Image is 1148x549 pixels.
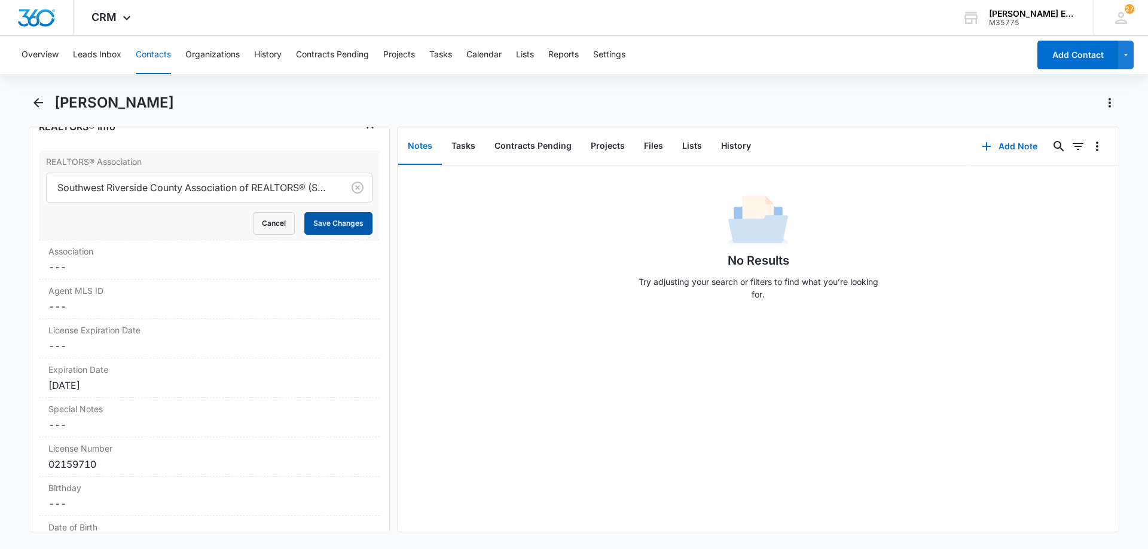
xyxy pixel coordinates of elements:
button: Contracts Pending [485,128,581,165]
div: [DATE] [48,378,370,392]
label: Special Notes [48,403,370,415]
button: Actions [1100,93,1119,112]
button: Leads Inbox [73,36,121,74]
button: History [254,36,282,74]
label: REALTORS® Association [46,155,373,168]
button: Reports [548,36,579,74]
button: Cancel [253,212,295,235]
div: Agent MLS ID--- [39,280,380,319]
dd: --- [48,260,370,274]
button: Notes [398,128,442,165]
div: notifications count [1125,4,1134,14]
label: Association [48,245,370,257]
div: Special Notes--- [39,398,380,437]
button: Add Contact [1037,41,1118,69]
button: Settings [593,36,625,74]
div: account name [989,9,1076,19]
button: Contracts Pending [296,36,369,74]
label: License Expiration Date [48,324,370,336]
p: Try adjusting your search or filters to find what you’re looking for. [633,275,884,300]
button: Overflow Menu [1088,137,1107,156]
dd: --- [48,496,370,511]
label: Agent MLS ID [48,284,370,297]
label: License Number [48,442,370,455]
button: Contacts [136,36,171,74]
div: Association--- [39,240,380,280]
img: No Data [728,192,788,252]
div: account id [989,19,1076,27]
label: Date of Birth [48,521,370,533]
button: Clear [348,178,367,197]
div: License Number02159710 [39,437,380,477]
button: Files [634,128,673,165]
button: Search... [1049,137,1068,156]
h1: No Results [728,252,789,269]
span: CRM [91,11,117,23]
dd: --- [48,339,370,353]
div: 02159710 [48,457,370,471]
dd: --- [48,299,370,314]
button: Organizations [185,36,240,74]
button: Add Note [970,132,1049,161]
div: License Expiration Date--- [39,319,380,358]
button: Calendar [466,36,502,74]
div: Expiration Date[DATE] [39,358,380,398]
button: Back [29,93,47,112]
label: Expiration Date [48,363,370,376]
button: Tasks [442,128,485,165]
button: History [712,128,761,165]
button: Projects [581,128,634,165]
div: Birthday--- [39,477,380,516]
button: Lists [516,36,534,74]
button: Lists [673,128,712,165]
span: 27 [1125,4,1134,14]
button: Save Changes [304,212,373,235]
button: Overview [22,36,59,74]
button: Tasks [429,36,452,74]
h1: [PERSON_NAME] [54,94,174,112]
button: Projects [383,36,415,74]
dd: --- [48,418,370,432]
button: Filters [1068,137,1088,156]
label: Birthday [48,481,370,494]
